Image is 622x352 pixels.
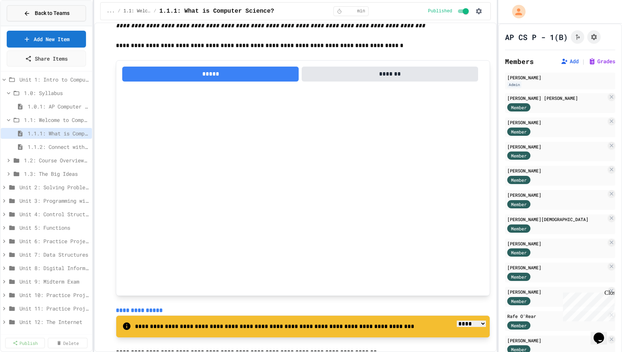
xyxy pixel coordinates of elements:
[507,313,606,319] div: Rafe O'Rear
[19,278,89,285] span: Unit 9: Midterm Exam
[48,338,87,348] a: Delete
[504,3,527,20] div: My Account
[35,9,70,17] span: Back to Teams
[28,102,89,110] span: 1.0.1: AP Computer Science Principles in Python Course Syllabus
[505,32,568,42] h1: AP CS P - 1(B)
[505,56,534,67] h2: Members
[3,3,52,48] div: Chat with us now!Close
[511,104,527,111] span: Member
[24,170,89,178] span: 1.3: The Big Ideas
[511,128,527,135] span: Member
[571,30,584,44] button: Click to see fork details
[507,216,606,223] div: [PERSON_NAME][DEMOGRAPHIC_DATA]
[507,74,613,81] div: [PERSON_NAME]
[123,8,151,14] span: 1.1: Welcome to Computer Science
[507,95,606,101] div: [PERSON_NAME] [PERSON_NAME]
[5,338,45,348] a: Publish
[19,331,89,339] span: Unit 13: Cybersecurity
[591,322,615,345] iframe: chat widget
[507,264,606,271] div: [PERSON_NAME]
[428,8,452,14] span: Published
[507,119,606,126] div: [PERSON_NAME]
[19,304,89,312] span: Unit 11: Practice Project - Loaded Dice
[428,7,470,16] div: Content is published and visible to students
[107,8,115,14] span: ...
[561,58,579,65] button: Add
[507,192,606,198] div: [PERSON_NAME]
[511,249,527,256] span: Member
[19,251,89,258] span: Unit 7: Data Structures
[19,183,89,191] span: Unit 2: Solving Problems in Computer Science
[507,143,606,150] div: [PERSON_NAME]
[588,58,615,65] button: Grades
[511,298,527,304] span: Member
[24,156,89,164] span: 1.2: Course Overview and the AP Exam
[507,288,606,295] div: [PERSON_NAME]
[511,152,527,159] span: Member
[507,240,606,247] div: [PERSON_NAME]
[511,201,527,208] span: Member
[19,237,89,245] span: Unit 6: Practice Project - Tell a Story
[19,197,89,205] span: Unit 3: Programming with Python
[118,8,120,14] span: /
[24,116,89,124] span: 1.1: Welcome to Computer Science
[28,129,89,137] span: 1.1.1: What is Computer Science?
[511,273,527,280] span: Member
[357,8,365,14] span: min
[154,8,156,14] span: /
[507,167,606,174] div: [PERSON_NAME]
[7,5,86,21] button: Back to Teams
[24,89,89,97] span: 1.0: Syllabus
[19,318,89,326] span: Unit 12: The Internet
[507,82,521,88] div: Admin
[159,7,274,16] span: 1.1.1: What is Computer Science?
[507,337,606,344] div: [PERSON_NAME]
[19,291,89,299] span: Unit 10: Practice Project - Wordle
[511,322,527,329] span: Member
[511,225,527,232] span: Member
[587,30,601,44] button: Assignment Settings
[19,76,89,83] span: Unit 1: Intro to Computer Science
[7,31,86,48] a: Add New Item
[19,224,89,232] span: Unit 5: Functions
[511,177,527,183] span: Member
[560,290,615,321] iframe: chat widget
[19,210,89,218] span: Unit 4: Control Structures
[582,57,585,66] span: |
[28,143,89,151] span: 1.1.2: Connect with Your World
[7,50,86,67] a: Share Items
[19,264,89,272] span: Unit 8: Digital Information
